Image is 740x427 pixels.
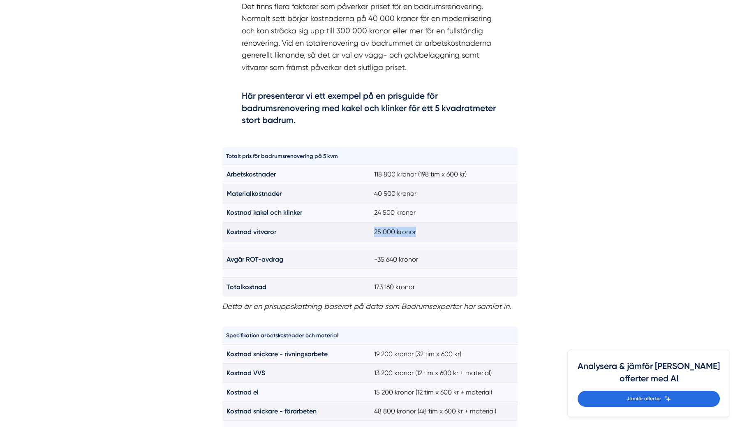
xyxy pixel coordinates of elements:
strong: Totalkostnad [227,283,266,291]
em: Detta är en prisuppskattning baserat på data som Badrumsexperter har samlat in. [222,302,511,311]
td: 118 800 kronor (198 tim x 600 kr) [370,165,518,184]
p: Det finns flera faktorer som påverkar priset för en badrumsrenovering. Normalt sett börjar kostna... [242,0,498,86]
strong: Kostnad kakel och klinker [227,209,302,216]
td: 15 200 kronor (12 tim x 600 kr + material) [370,383,518,401]
td: 25 000 kronor [370,222,518,241]
td: 19 200 kronor (32 tim x 600 kr) [370,344,518,363]
strong: Arbetskostnader [227,170,276,178]
td: 40 500 kronor [370,184,518,203]
td: 24 500 kronor [370,203,518,222]
h4: Här presenterar vi ett exempel på en prisguide för badrumsrenovering med kakel och klinker för et... [242,90,498,129]
h4: Analysera & jämför [PERSON_NAME] offerter med AI [578,360,720,391]
strong: Avgår ROT-avdrag [227,255,283,263]
strong: Kostnad el [227,388,259,396]
a: Jämför offerter [578,391,720,407]
th: Specifikation arbetskostnader och material [222,327,370,344]
td: 48 800 kronor (48 tim x 600 kr + material) [370,402,518,421]
td: 13 200 kronor (12 tim x 600 kr + material) [370,364,518,383]
td: 173 160 kronor [370,278,518,297]
th: Totalt pris för badrumsrenovering på 5 kvm [222,147,370,165]
td: -35 640 kronor [370,250,518,269]
strong: Kostnad snickare - förarbeten [227,407,317,415]
strong: Kostnad vitvaror [227,228,276,236]
strong: Kostnad snickare - rivningsarbete [227,350,328,358]
span: Jämför offerter [627,395,661,403]
strong: Materialkostnader [227,190,282,197]
strong: Kostnad VVS [227,369,265,377]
